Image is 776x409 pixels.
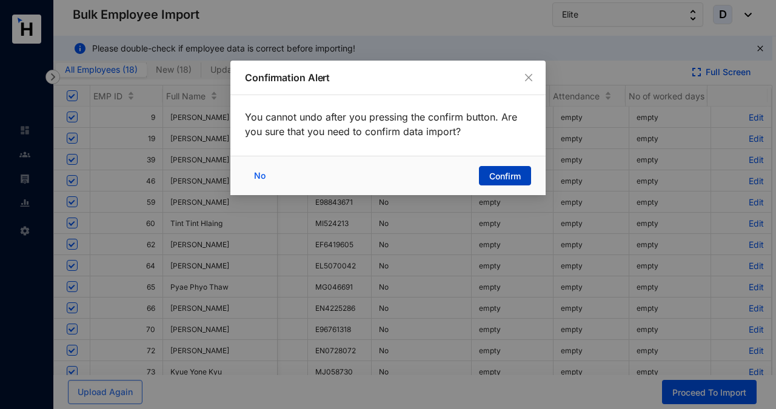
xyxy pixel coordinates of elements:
span: Confirm [489,170,521,182]
p: Confirmation Alert [245,70,531,85]
button: Confirm [479,166,531,185]
p: You cannot undo after you pressing the confirm button. Are you sure that you need to confirm data... [245,110,531,139]
span: No [254,169,266,182]
button: No [245,166,278,185]
button: Close [522,71,535,84]
span: close [524,73,533,82]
